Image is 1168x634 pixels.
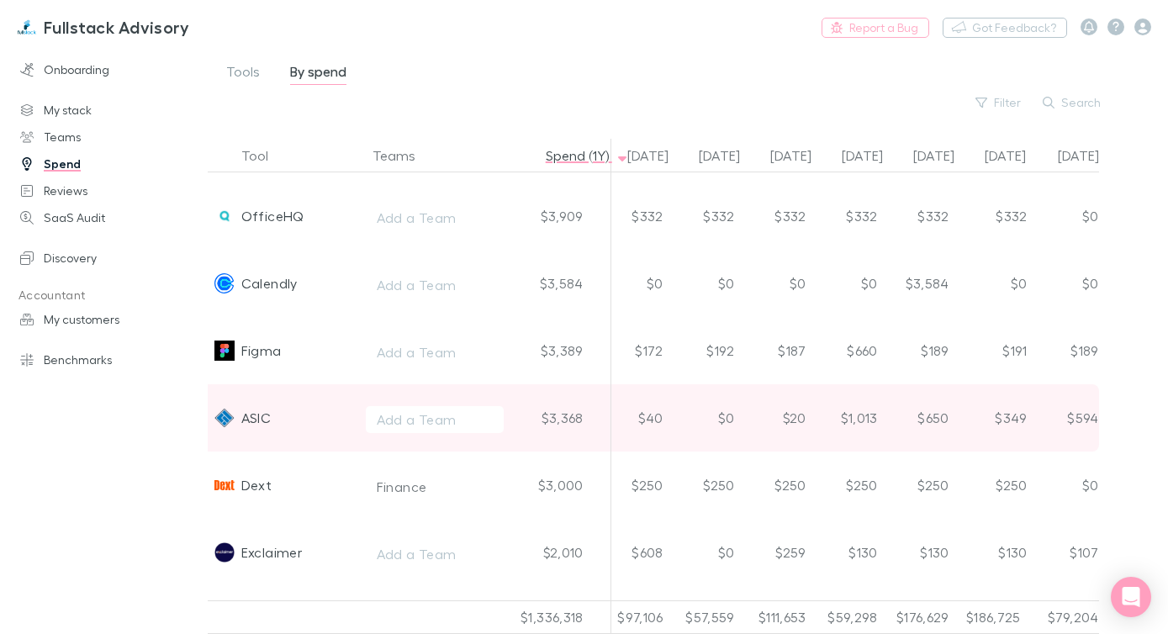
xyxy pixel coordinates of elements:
button: Add a Team [366,204,504,231]
div: Open Intercom Messenger [1111,577,1151,617]
div: $59,298 [813,600,885,634]
div: $0 [742,250,813,317]
div: $332 [670,182,742,250]
div: $130 [956,519,1028,586]
div: $250 [599,452,670,519]
button: [DATE] [627,139,689,172]
div: ASIC [241,384,271,452]
div: $332 [813,182,885,250]
img: Calendly's Logo [214,273,235,293]
p: Accountant [3,285,204,306]
button: Teams [373,139,436,172]
a: Discovery [3,245,204,272]
a: Spend [3,151,204,177]
div: $0 [956,250,1028,317]
img: OfficeHQ's Logo [214,206,235,226]
a: Teams [3,124,204,151]
div: $0 [813,250,885,317]
div: $0 [670,250,742,317]
div: $192 [670,317,742,384]
div: Figma [241,317,282,384]
button: Add a Team [366,339,504,366]
a: Reviews [3,177,204,204]
div: Add a Team [377,409,457,430]
button: Add a Team [366,406,504,433]
button: [DATE] [842,139,903,172]
div: $97,106 [599,600,670,634]
div: Calendly [241,250,298,317]
div: $594 [1028,384,1099,452]
div: $130 [885,519,956,586]
div: Dext [241,452,272,519]
div: $191 [956,317,1028,384]
h3: Fullstack Advisory [44,17,189,37]
div: $250 [742,452,813,519]
a: My stack [3,97,204,124]
div: $130 [813,519,885,586]
div: $332 [956,182,1028,250]
div: $176,629 [885,600,956,634]
button: Finance [366,473,504,500]
img: Figma's Logo [214,341,235,361]
div: Add a Team [377,208,457,228]
button: Add a Team [366,272,504,299]
a: Fullstack Advisory [7,7,199,47]
div: $107 [1028,519,1099,586]
div: $57,559 [670,600,742,634]
div: $250 [670,452,742,519]
button: [DATE] [913,139,975,172]
div: $186,725 [956,600,1028,634]
div: $332 [599,182,670,250]
img: Exclaimer's Logo [214,542,235,563]
div: $3,584 [885,250,956,317]
div: $20 [742,384,813,452]
div: $332 [742,182,813,250]
div: $40 [599,384,670,452]
div: $172 [599,317,670,384]
button: [DATE] [985,139,1046,172]
div: $111,653 [742,600,813,634]
div: $1,013 [813,384,885,452]
div: $0 [670,519,742,586]
div: $0 [670,384,742,452]
div: $3,584 [510,250,611,317]
button: Got Feedback? [943,18,1067,38]
div: $0 [1028,182,1099,250]
button: Filter [967,92,1031,113]
div: OfficeHQ [241,182,304,250]
button: [DATE] [770,139,832,172]
div: $3,389 [510,317,611,384]
button: Tool [241,139,288,172]
div: $3,000 [510,452,611,519]
div: $259 [742,519,813,586]
span: Tools [226,63,260,85]
button: Add a Team [366,541,504,568]
a: SaaS Audit [3,204,204,231]
div: Exclaimer [241,519,302,586]
div: Add a Team [377,275,457,295]
img: Fullstack Advisory's Logo [17,17,37,37]
a: Report a Bug [822,18,929,38]
div: $0 [1028,452,1099,519]
div: $187 [742,317,813,384]
div: $0 [599,250,670,317]
button: Spend (1Y) [546,139,629,172]
div: $189 [885,317,956,384]
div: $250 [813,452,885,519]
button: Search [1034,92,1111,113]
div: $349 [956,384,1028,452]
a: Onboarding [3,56,204,83]
div: Finance [377,477,427,497]
a: Benchmarks [3,346,204,373]
div: $2,010 [510,519,611,586]
div: $0 [1028,250,1099,317]
div: $660 [813,317,885,384]
div: $79,204 [1028,600,1099,634]
button: [DATE] [699,139,760,172]
span: By spend [290,63,346,85]
img: Dext (formerly Receipt Bank)'s Logo [214,475,235,495]
img: ASIC's Logo [214,408,235,428]
div: $608 [599,519,670,586]
div: $1,336,318 [510,600,611,634]
div: Add a Team [377,544,457,564]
